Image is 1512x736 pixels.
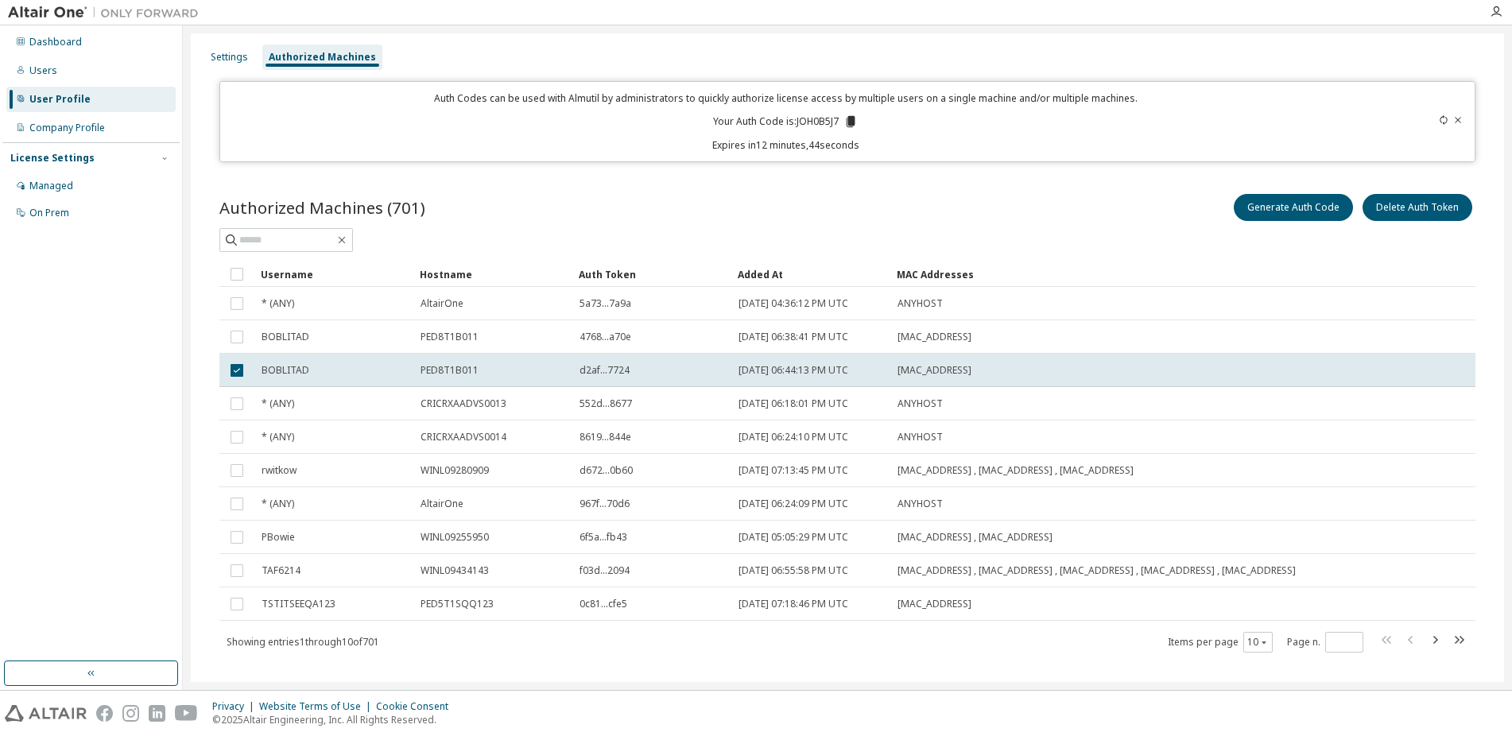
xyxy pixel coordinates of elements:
[580,464,633,477] span: d672...0b60
[421,397,506,410] span: CRICRXAADVS0013
[898,464,1134,477] span: [MAC_ADDRESS] , [MAC_ADDRESS] , [MAC_ADDRESS]
[262,564,300,577] span: TAF6214
[1287,632,1363,653] span: Page n.
[713,114,858,129] p: Your Auth Code is: JOH0B5J7
[420,261,566,287] div: Hostname
[421,331,479,343] span: PED8T1B011
[580,531,627,544] span: 6f5a...fb43
[262,297,294,310] span: * (ANY)
[261,261,407,287] div: Username
[739,331,848,343] span: [DATE] 06:38:41 PM UTC
[898,498,943,510] span: ANYHOST
[421,297,463,310] span: AltairOne
[739,431,848,444] span: [DATE] 06:24:10 PM UTC
[421,364,479,377] span: PED8T1B011
[1247,636,1269,649] button: 10
[262,531,295,544] span: PBowie
[579,261,725,287] div: Auth Token
[149,705,165,722] img: linkedin.svg
[898,564,1296,577] span: [MAC_ADDRESS] , [MAC_ADDRESS] , [MAC_ADDRESS] , [MAC_ADDRESS] , [MAC_ADDRESS]
[739,364,848,377] span: [DATE] 06:44:13 PM UTC
[230,91,1341,105] p: Auth Codes can be used with Almutil by administrators to quickly authorize license access by mult...
[739,464,848,477] span: [DATE] 07:13:45 PM UTC
[897,261,1301,287] div: MAC Addresses
[5,705,87,722] img: altair_logo.svg
[421,531,489,544] span: WINL09255950
[212,713,458,726] p: © 2025 Altair Engineering, Inc. All Rights Reserved.
[898,431,943,444] span: ANYHOST
[211,51,248,64] div: Settings
[1168,632,1273,653] span: Items per page
[262,397,294,410] span: * (ANY)
[269,51,376,64] div: Authorized Machines
[122,705,139,722] img: instagram.svg
[898,364,971,377] span: [MAC_ADDRESS]
[376,700,458,713] div: Cookie Consent
[580,564,630,577] span: f03d...2094
[96,705,113,722] img: facebook.svg
[8,5,207,21] img: Altair One
[898,397,943,410] span: ANYHOST
[739,498,848,510] span: [DATE] 06:24:09 PM UTC
[29,207,69,219] div: On Prem
[739,397,848,410] span: [DATE] 06:18:01 PM UTC
[580,297,631,310] span: 5a73...7a9a
[898,531,1053,544] span: [MAC_ADDRESS] , [MAC_ADDRESS]
[259,700,376,713] div: Website Terms of Use
[262,498,294,510] span: * (ANY)
[739,564,848,577] span: [DATE] 06:55:58 PM UTC
[421,598,494,610] span: PED5T1SQQ123
[212,700,259,713] div: Privacy
[580,598,627,610] span: 0c81...cfe5
[580,498,630,510] span: 967f...70d6
[29,64,57,77] div: Users
[421,431,506,444] span: CRICRXAADVS0014
[739,598,848,610] span: [DATE] 07:18:46 PM UTC
[421,564,489,577] span: WINL09434143
[580,331,631,343] span: 4768...a70e
[219,196,425,219] span: Authorized Machines (701)
[1363,194,1472,221] button: Delete Auth Token
[230,138,1341,152] p: Expires in 12 minutes, 44 seconds
[262,464,297,477] span: rwitkow
[29,122,105,134] div: Company Profile
[738,261,884,287] div: Added At
[898,331,971,343] span: [MAC_ADDRESS]
[421,464,489,477] span: WINL09280909
[262,598,335,610] span: TSTITSEEQA123
[739,531,848,544] span: [DATE] 05:05:29 PM UTC
[580,397,632,410] span: 552d...8677
[29,93,91,106] div: User Profile
[227,635,379,649] span: Showing entries 1 through 10 of 701
[262,431,294,444] span: * (ANY)
[898,297,943,310] span: ANYHOST
[262,331,309,343] span: BOBLITAD
[29,36,82,48] div: Dashboard
[739,297,848,310] span: [DATE] 04:36:12 PM UTC
[262,364,309,377] span: BOBLITAD
[421,498,463,510] span: AltairOne
[10,152,95,165] div: License Settings
[29,180,73,192] div: Managed
[898,598,971,610] span: [MAC_ADDRESS]
[580,364,630,377] span: d2af...7724
[1234,194,1353,221] button: Generate Auth Code
[175,705,198,722] img: youtube.svg
[580,431,631,444] span: 8619...844e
